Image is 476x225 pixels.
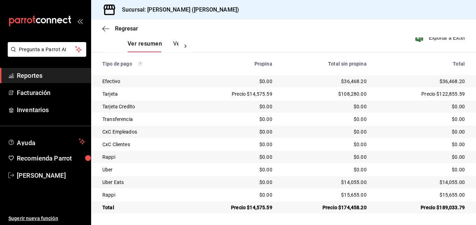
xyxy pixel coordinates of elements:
[284,191,367,198] div: $15,655.00
[115,25,138,32] span: Regresar
[284,128,367,135] div: $0.00
[102,204,183,211] div: Total
[194,191,272,198] div: $0.00
[378,61,465,67] div: Total
[417,34,465,42] button: Exportar a Excel
[17,89,50,96] font: Facturación
[194,61,272,67] div: Propina
[102,103,183,110] div: Tarjeta Credito
[378,154,465,161] div: $0.00
[102,141,183,148] div: CxC Clientes
[378,204,465,211] div: Precio $189,033.79
[102,191,183,198] div: Rappi
[284,179,367,186] div: $14,055.00
[116,6,239,14] h3: Sucursal: [PERSON_NAME] ([PERSON_NAME])
[378,191,465,198] div: $15,655.00
[194,90,272,97] div: Precio $14,575.59
[102,116,183,123] div: Transferencia
[429,35,465,41] font: Exportar a Excel
[378,179,465,186] div: $14,055.00
[128,40,178,52] div: Pestañas de navegación
[8,42,86,57] button: Pregunta a Parrot AI
[102,25,138,32] button: Regresar
[378,116,465,123] div: $0.00
[19,46,75,53] span: Pregunta a Parrot AI
[284,61,367,67] div: Total sin propina
[194,179,272,186] div: $0.00
[17,106,49,114] font: Inventarios
[77,18,83,24] button: open_drawer_menu
[102,154,183,161] div: Rappi
[8,216,58,221] font: Sugerir nueva función
[17,172,66,179] font: [PERSON_NAME]
[17,155,72,162] font: Recomienda Parrot
[102,128,183,135] div: CxC Empleados
[102,179,183,186] div: Uber Eats
[194,116,272,123] div: $0.00
[284,141,367,148] div: $0.00
[194,154,272,161] div: $0.00
[102,61,132,67] font: Tipo de pago
[194,204,272,211] div: Precio $14,575.59
[194,166,272,173] div: $0.00
[194,103,272,110] div: $0.00
[194,141,272,148] div: $0.00
[284,116,367,123] div: $0.00
[284,204,367,211] div: Precio $174,458.20
[128,40,162,47] font: Ver resumen
[284,90,367,97] div: $108,280.00
[284,103,367,110] div: $0.00
[17,72,42,79] font: Reportes
[378,141,465,148] div: $0.00
[378,166,465,173] div: $0.00
[173,40,199,52] button: Ver pagos
[378,90,465,97] div: Precio $122,855.59
[5,51,86,58] a: Pregunta a Parrot AI
[17,137,76,146] span: Ayuda
[102,78,183,85] div: Efectivo
[102,90,183,97] div: Tarjeta
[102,166,183,173] div: Uber
[284,78,367,85] div: $36,468.20
[284,166,367,173] div: $0.00
[138,61,143,66] svg: Los pagos realizados con Pay y otras terminales son montos brutos.
[194,128,272,135] div: $0.00
[194,78,272,85] div: $0.00
[378,128,465,135] div: $0.00
[378,103,465,110] div: $0.00
[284,154,367,161] div: $0.00
[378,78,465,85] div: $36,468.20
